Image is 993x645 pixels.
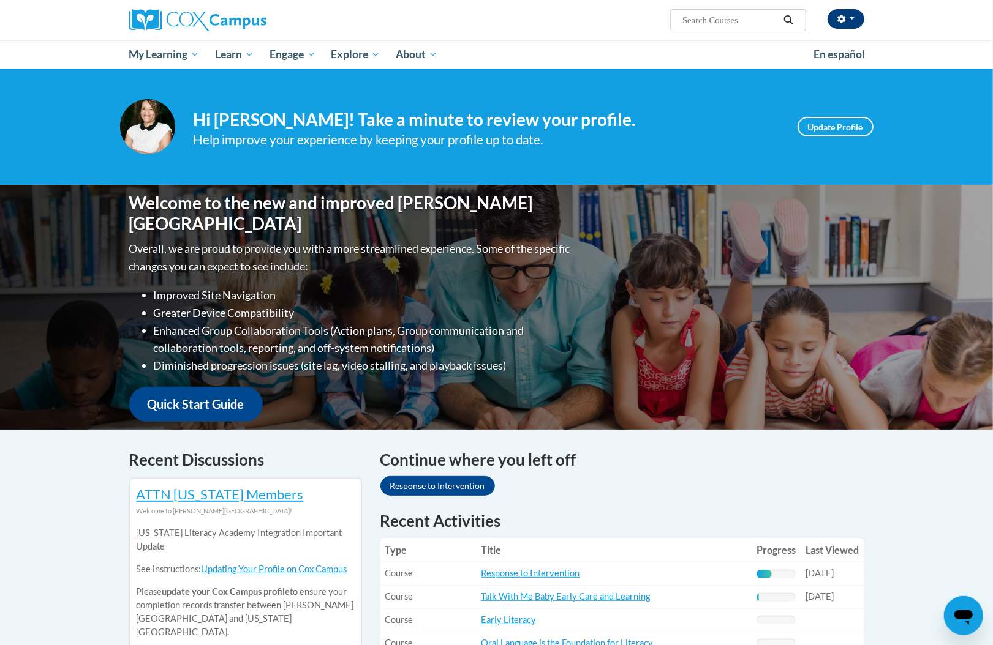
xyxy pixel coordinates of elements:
[162,586,290,597] b: update your Cox Campus profile
[262,40,323,69] a: Engage
[681,13,779,28] input: Search Courses
[476,538,752,562] th: Title
[481,568,580,578] a: Response to Intervention
[323,40,388,69] a: Explore
[757,570,771,578] div: Progress, %
[270,47,315,62] span: Engage
[137,486,304,502] a: ATTN [US_STATE] Members
[385,591,413,602] span: Course
[806,568,834,578] span: [DATE]
[111,40,883,69] div: Main menu
[129,9,362,31] a: Cox Campus
[798,117,874,136] a: Update Profile
[396,47,437,62] span: About
[814,48,866,61] span: En español
[380,476,495,496] a: Response to Intervention
[801,538,864,562] th: Last Viewed
[331,47,380,62] span: Explore
[388,40,445,69] a: About
[481,614,536,625] a: Early Literacy
[154,357,573,375] li: Diminished progression issues (site lag, video stalling, and playback issues)
[137,526,355,553] p: [US_STATE] Literacy Academy Integration Important Update
[385,614,413,625] span: Course
[944,596,983,635] iframe: Button to launch messaging window
[129,47,199,62] span: My Learning
[752,538,801,562] th: Progress
[779,13,798,28] button: Search
[828,9,864,29] button: Account Settings
[215,47,254,62] span: Learn
[194,130,779,150] div: Help improve your experience by keeping your profile up to date.
[154,304,573,322] li: Greater Device Compatibility
[129,448,362,472] h4: Recent Discussions
[806,42,874,67] a: En español
[385,568,413,578] span: Course
[154,322,573,357] li: Enhanced Group Collaboration Tools (Action plans, Group communication and collaboration tools, re...
[129,193,573,234] h1: Welcome to the new and improved [PERSON_NAME][GEOGRAPHIC_DATA]
[137,504,355,518] div: Welcome to [PERSON_NAME][GEOGRAPHIC_DATA]!
[481,591,650,602] a: Talk With Me Baby Early Care and Learning
[380,510,864,532] h1: Recent Activities
[207,40,262,69] a: Learn
[154,286,573,304] li: Improved Site Navigation
[121,40,208,69] a: My Learning
[202,564,347,574] a: Updating Your Profile on Cox Campus
[380,538,477,562] th: Type
[194,110,779,130] h4: Hi [PERSON_NAME]! Take a minute to review your profile.
[137,562,355,576] p: See instructions:
[380,448,864,472] h4: Continue where you left off
[757,593,758,602] div: Progress, %
[806,591,834,602] span: [DATE]
[129,240,573,275] p: Overall, we are proud to provide you with a more streamlined experience. Some of the specific cha...
[129,9,266,31] img: Cox Campus
[120,99,175,154] img: Profile Image
[129,387,263,422] a: Quick Start Guide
